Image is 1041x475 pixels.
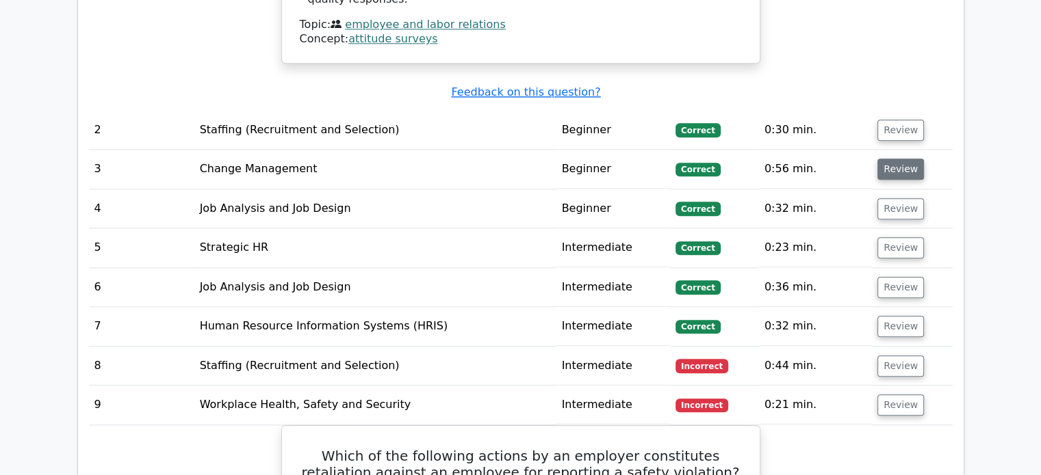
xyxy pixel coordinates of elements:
span: Correct [676,123,720,137]
button: Review [877,277,924,298]
td: Beginner [556,150,671,189]
span: Correct [676,163,720,176]
td: 9 [89,385,194,424]
td: 0:32 min. [759,307,872,346]
td: Intermediate [556,268,671,307]
a: Feedback on this question? [451,85,600,98]
td: 0:36 min. [759,268,872,307]
span: Correct [676,241,720,255]
button: Review [877,355,924,377]
button: Review [877,316,924,337]
button: Review [877,394,924,416]
td: Intermediate [556,307,671,346]
td: 4 [89,189,194,228]
span: Incorrect [676,398,728,412]
td: Staffing (Recruitment and Selection) [194,111,556,150]
div: Concept: [300,32,742,46]
td: 0:23 min. [759,228,872,267]
span: Correct [676,202,720,215]
button: Review [877,159,924,180]
button: Review [877,237,924,258]
span: Correct [676,280,720,294]
td: Staffing (Recruitment and Selection) [194,347,556,385]
td: 6 [89,268,194,307]
span: Correct [676,320,720,334]
div: Topic: [300,18,742,32]
td: Change Management [194,150,556,189]
td: Intermediate [556,347,671,385]
td: Intermediate [556,228,671,267]
td: 8 [89,347,194,385]
td: 5 [89,228,194,267]
td: 0:44 min. [759,347,872,385]
td: Human Resource Information Systems (HRIS) [194,307,556,346]
td: Workplace Health, Safety and Security [194,385,556,424]
td: Job Analysis and Job Design [194,268,556,307]
td: Beginner [556,111,671,150]
td: 0:21 min. [759,385,872,424]
td: Strategic HR [194,228,556,267]
a: attitude surveys [348,32,437,45]
td: 7 [89,307,194,346]
td: Beginner [556,189,671,228]
td: Intermediate [556,385,671,424]
a: employee and labor relations [345,18,505,31]
td: 0:32 min. [759,189,872,228]
button: Review [877,198,924,219]
td: 0:56 min. [759,150,872,189]
td: Job Analysis and Job Design [194,189,556,228]
span: Incorrect [676,359,728,372]
td: 2 [89,111,194,150]
button: Review [877,120,924,141]
td: 3 [89,150,194,189]
td: 0:30 min. [759,111,872,150]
